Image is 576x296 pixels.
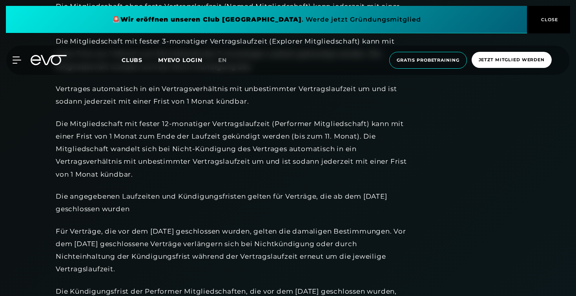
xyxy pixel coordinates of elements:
span: Jetzt Mitglied werden [479,57,545,63]
a: Clubs [122,56,158,64]
span: CLOSE [539,16,558,23]
div: Die angegebenen Laufzeiten und Kündigungsfristen gelten für Verträge, die ab dem [DATE] geschloss... [56,190,409,216]
button: CLOSE [527,6,570,33]
a: MYEVO LOGIN [158,57,202,64]
a: Gratis Probetraining [387,52,469,69]
span: Gratis Probetraining [397,57,459,64]
a: Jetzt Mitglied werden [469,52,554,69]
span: Clubs [122,57,142,64]
div: Vertrages automatisch in ein Vertragsverhältnis mit unbestimmter Vertragslaufzeit um und ist soda... [56,82,409,108]
div: Für Verträge, die vor dem [DATE] geschlossen wurden, gelten die damaligen Bestimmungen. Vor dem [... [56,225,409,276]
div: Die Mitgliedschaft mit fester 12-monatiger Vertragslaufzeit (Performer Mitgliedschaft) kann mit e... [56,117,409,181]
a: en [218,56,236,65]
span: en [218,57,227,64]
